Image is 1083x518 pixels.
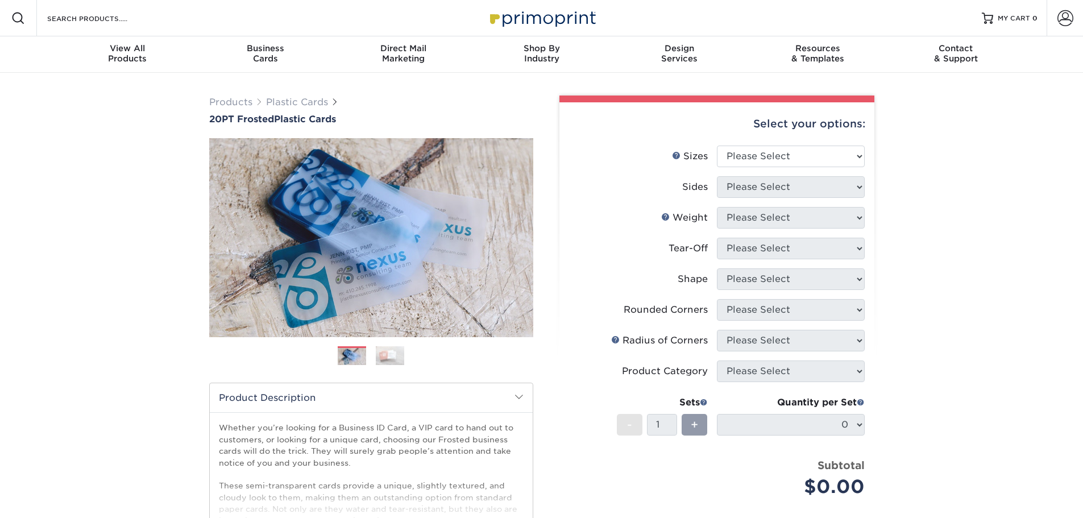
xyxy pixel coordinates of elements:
span: Design [611,43,749,53]
a: 20PT FrostedPlastic Cards [209,114,533,125]
a: DesignServices [611,36,749,73]
strong: Subtotal [818,459,865,471]
div: Weight [661,211,708,225]
h1: Plastic Cards [209,114,533,125]
span: Direct Mail [334,43,472,53]
div: Select your options: [569,102,865,146]
span: + [691,416,698,433]
div: Shape [678,272,708,286]
div: Industry [472,43,611,64]
a: BusinessCards [196,36,334,73]
div: Product Category [622,364,708,378]
div: Products [59,43,197,64]
div: $0.00 [725,473,865,500]
div: Rounded Corners [624,303,708,317]
div: & Templates [749,43,887,64]
img: 20PT Frosted 01 [209,126,533,350]
img: Primoprint [485,6,599,30]
span: Resources [749,43,887,53]
div: Sets [617,396,708,409]
span: 0 [1032,14,1038,22]
div: & Support [887,43,1025,64]
span: View All [59,43,197,53]
img: Plastic Cards 02 [376,346,404,366]
input: SEARCH PRODUCTS..... [46,11,157,25]
div: Radius of Corners [611,334,708,347]
span: MY CART [998,14,1030,23]
div: Cards [196,43,334,64]
span: Shop By [472,43,611,53]
span: 20PT Frosted [209,114,274,125]
span: Business [196,43,334,53]
div: Quantity per Set [717,396,865,409]
h2: Product Description [210,383,533,412]
div: Sizes [672,150,708,163]
span: Contact [887,43,1025,53]
a: View AllProducts [59,36,197,73]
div: Services [611,43,749,64]
div: Sides [682,180,708,194]
div: Marketing [334,43,472,64]
a: Plastic Cards [266,97,328,107]
a: Direct MailMarketing [334,36,472,73]
a: Contact& Support [887,36,1025,73]
span: - [627,416,632,433]
img: Plastic Cards 01 [338,347,366,367]
div: Tear-Off [669,242,708,255]
a: Shop ByIndustry [472,36,611,73]
a: Products [209,97,252,107]
a: Resources& Templates [749,36,887,73]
